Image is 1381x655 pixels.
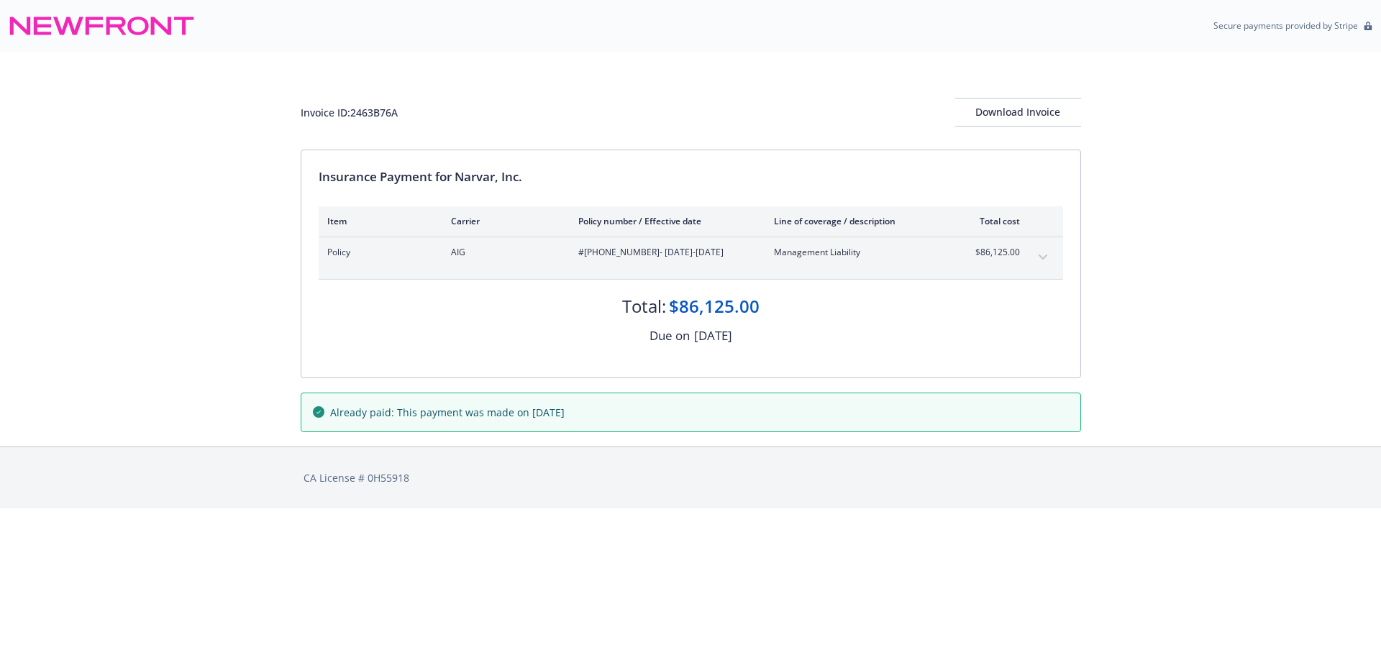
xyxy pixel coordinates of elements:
[304,470,1078,485] div: CA License # 0H55918
[774,215,943,227] div: Line of coverage / description
[1213,19,1358,32] p: Secure payments provided by Stripe
[966,215,1020,227] div: Total cost
[955,98,1081,127] button: Download Invoice
[301,105,398,120] div: Invoice ID: 2463B76A
[327,246,428,259] span: Policy
[330,405,565,420] span: Already paid: This payment was made on [DATE]
[1031,246,1054,269] button: expand content
[327,215,428,227] div: Item
[669,294,760,319] div: $86,125.00
[622,294,666,319] div: Total:
[694,326,732,345] div: [DATE]
[578,215,751,227] div: Policy number / Effective date
[774,246,943,259] span: Management Liability
[451,246,555,259] span: AIG
[319,168,1063,186] div: Insurance Payment for Narvar, Inc.
[650,326,690,345] div: Due on
[578,246,751,259] span: #[PHONE_NUMBER] - [DATE]-[DATE]
[451,215,555,227] div: Carrier
[955,99,1081,126] div: Download Invoice
[966,246,1020,259] span: $86,125.00
[319,237,1063,279] div: PolicyAIG#[PHONE_NUMBER]- [DATE]-[DATE]Management Liability$86,125.00expand content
